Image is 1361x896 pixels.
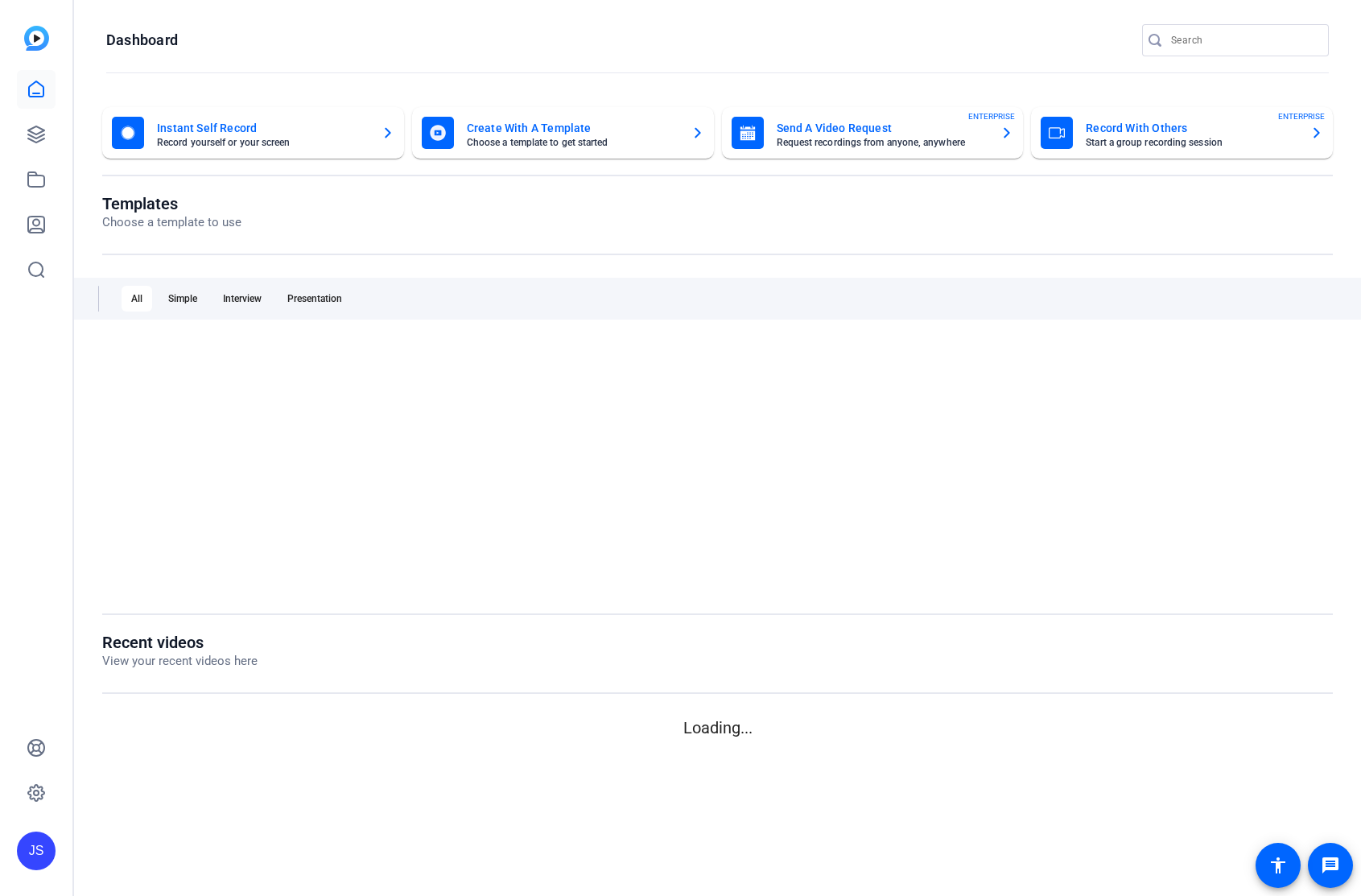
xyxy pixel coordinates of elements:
mat-card-title: Record With Others [1086,118,1297,138]
mat-card-title: Send A Video Request [777,118,988,138]
p: Loading... [102,716,1333,740]
div: JS [17,832,56,870]
img: blue-gradient.svg [24,26,49,51]
div: Presentation [278,286,352,312]
mat-icon: message [1321,856,1340,875]
button: Instant Self RecordRecord yourself or your screen [102,107,404,159]
button: Send A Video RequestRequest recordings from anyone, anywhereENTERPRISE [722,107,1024,159]
p: View your recent videos here [102,652,258,671]
mat-card-subtitle: Choose a template to get started [467,138,678,147]
mat-card-subtitle: Request recordings from anyone, anywhere [777,138,988,147]
mat-card-subtitle: Start a group recording session [1086,138,1297,147]
h1: Dashboard [106,31,178,50]
p: Choose a template to use [102,213,241,232]
h1: Templates [102,194,241,213]
mat-icon: accessibility [1268,856,1288,875]
div: Simple [159,286,207,312]
mat-card-title: Instant Self Record [157,118,369,138]
div: Interview [213,286,271,312]
input: Search [1171,31,1316,50]
mat-card-subtitle: Record yourself or your screen [157,138,369,147]
span: ENTERPRISE [1278,110,1325,122]
button: Create With A TemplateChoose a template to get started [412,107,714,159]
button: Record With OthersStart a group recording sessionENTERPRISE [1031,107,1333,159]
mat-card-title: Create With A Template [467,118,678,138]
span: ENTERPRISE [968,110,1015,122]
div: All [122,286,152,312]
h1: Recent videos [102,633,258,652]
